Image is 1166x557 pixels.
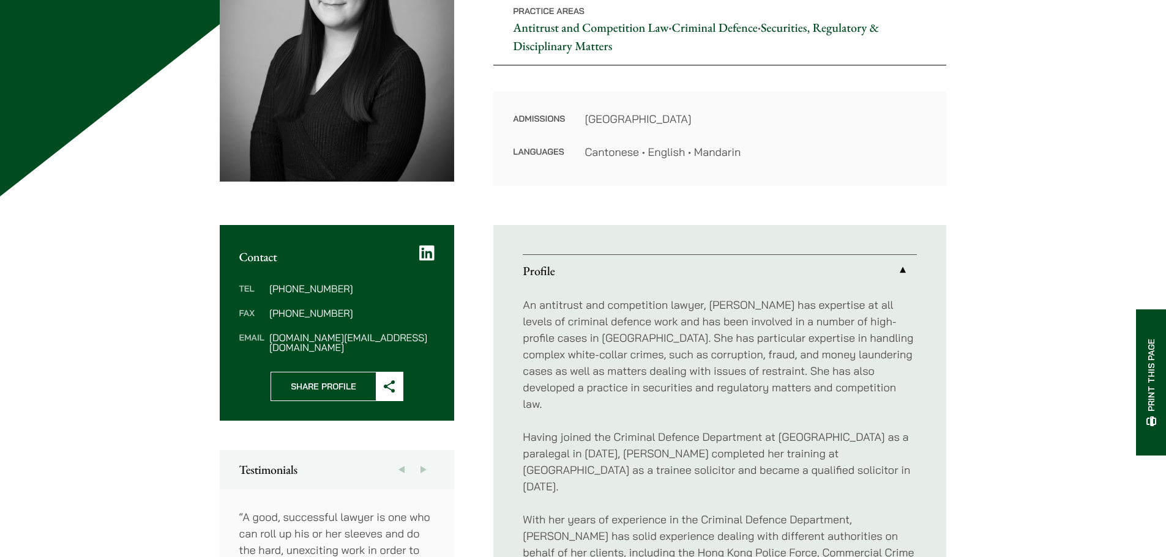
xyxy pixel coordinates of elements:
span: Practice Areas [513,6,585,17]
dd: [GEOGRAPHIC_DATA] [585,111,927,127]
dd: [PHONE_NUMBER] [269,308,435,318]
dd: [PHONE_NUMBER] [269,284,435,293]
dd: [DOMAIN_NAME][EMAIL_ADDRESS][DOMAIN_NAME] [269,333,435,352]
span: Share Profile [271,372,376,400]
a: Antitrust and Competition Law [513,20,668,35]
p: An antitrust and competition lawyer, [PERSON_NAME] has expertise at all levels of criminal defenc... [523,297,917,412]
button: Previous [391,450,413,489]
dt: Languages [513,144,565,160]
h2: Testimonials [239,462,435,477]
a: LinkedIn [419,245,435,262]
dt: Email [239,333,264,352]
a: Securities, Regulatory & Disciplinary Matters [513,20,879,54]
button: Share Profile [271,372,403,401]
h2: Contact [239,249,435,264]
dt: Tel [239,284,264,308]
dd: Cantonese • English • Mandarin [585,144,927,160]
button: Next [413,450,435,489]
a: Profile [523,255,917,287]
p: Having joined the Criminal Defence Department at [GEOGRAPHIC_DATA] as a paralegal in [DATE], [PER... [523,429,917,495]
dt: Fax [239,308,264,333]
dt: Admissions [513,111,565,144]
a: Criminal Defence [672,20,758,35]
